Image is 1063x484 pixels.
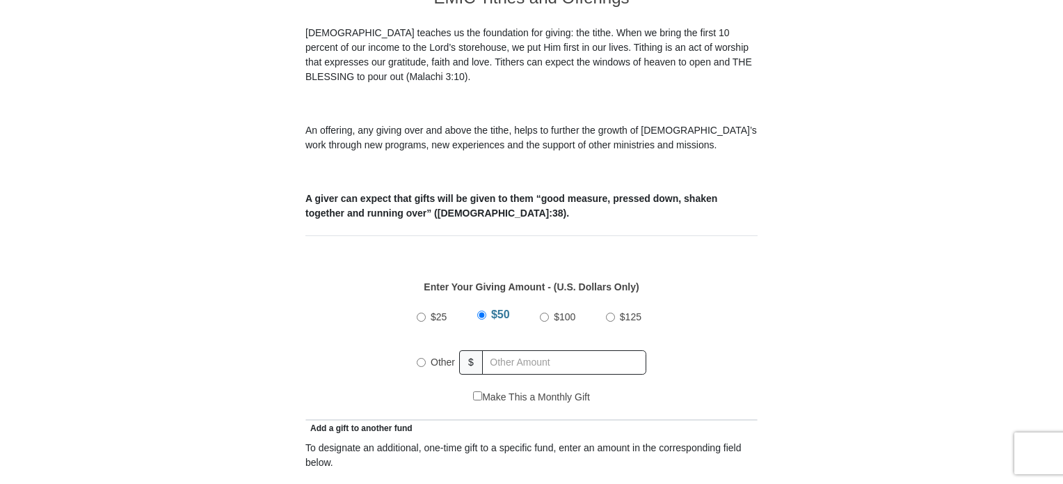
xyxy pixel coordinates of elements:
[305,123,758,153] p: An offering, any giving over and above the tithe, helps to further the growth of [DEMOGRAPHIC_DAT...
[620,311,641,322] span: $125
[491,309,510,320] span: $50
[305,423,413,433] span: Add a gift to another fund
[305,26,758,84] p: [DEMOGRAPHIC_DATA] teaches us the foundation for giving: the tithe. When we bring the first 10 pe...
[554,311,575,322] span: $100
[482,350,646,375] input: Other Amount
[305,441,758,470] div: To designate an additional, one-time gift to a specific fund, enter an amount in the correspondin...
[473,391,482,400] input: Make This a Monthly Gift
[424,281,639,292] strong: Enter Your Giving Amount - (U.S. Dollars Only)
[305,193,717,219] b: A giver can expect that gifts will be given to them “good measure, pressed down, shaken together ...
[459,350,483,375] span: $
[431,357,455,368] span: Other
[473,390,590,405] label: Make This a Monthly Gift
[431,311,447,322] span: $25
